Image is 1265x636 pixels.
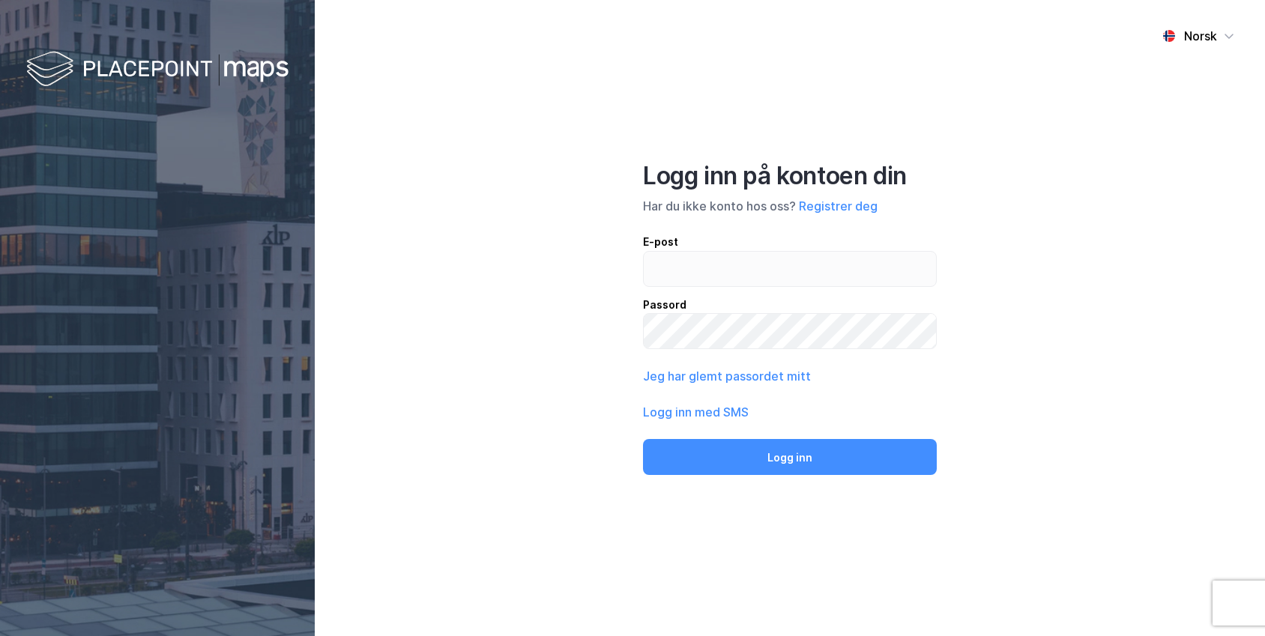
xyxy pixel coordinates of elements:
[1184,27,1217,45] div: Norsk
[643,197,937,215] div: Har du ikke konto hos oss?
[643,296,937,314] div: Passord
[643,439,937,475] button: Logg inn
[643,403,749,421] button: Logg inn med SMS
[26,48,289,92] img: logo-white.f07954bde2210d2a523dddb988cd2aa7.svg
[799,197,878,215] button: Registrer deg
[643,367,811,385] button: Jeg har glemt passordet mitt
[643,161,937,191] div: Logg inn på kontoen din
[643,233,937,251] div: E-post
